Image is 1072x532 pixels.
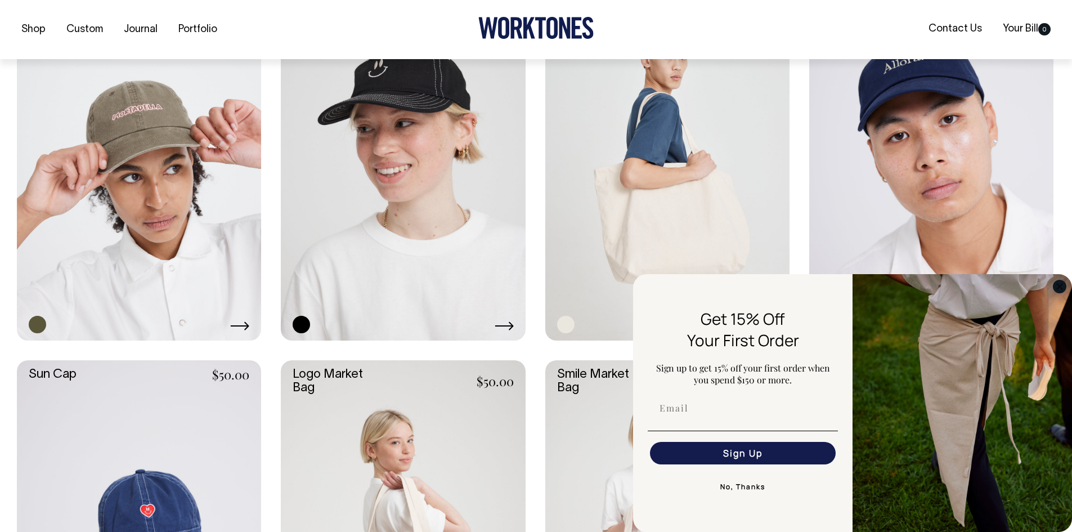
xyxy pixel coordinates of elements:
button: No, Thanks [648,476,838,498]
a: Contact Us [924,20,986,38]
button: Close dialog [1053,280,1066,293]
span: Get 15% Off [701,308,785,329]
button: Sign Up [650,442,836,464]
a: Custom [62,20,107,39]
img: 5e34ad8f-4f05-4173-92a8-ea475ee49ac9.jpeg [853,274,1072,532]
a: Your Bill0 [998,20,1055,38]
img: underline [648,431,838,431]
span: 0 [1038,23,1051,35]
a: Journal [119,20,162,39]
input: Email [650,397,836,419]
a: Shop [17,20,50,39]
span: Sign up to get 15% off your first order when you spend $150 or more. [656,362,830,386]
div: FLYOUT Form [633,274,1072,532]
span: Your First Order [687,329,799,351]
a: Portfolio [174,20,222,39]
